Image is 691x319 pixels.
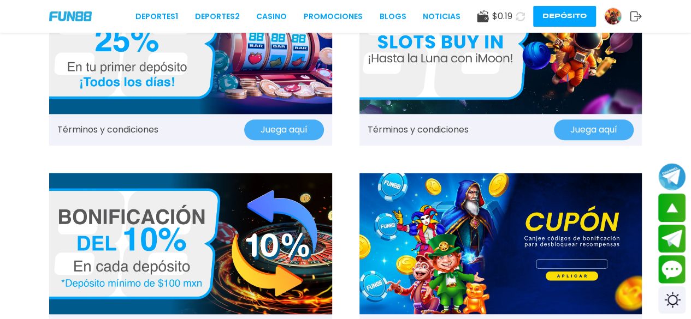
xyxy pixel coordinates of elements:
[379,11,406,22] a: BLOGS
[604,8,630,25] a: Avatar
[49,173,332,314] img: Promo Banner
[49,11,92,21] img: Company Logo
[658,255,686,284] button: Contact customer service
[135,11,178,22] a: Deportes1
[658,225,686,253] button: Join telegram
[658,194,686,222] button: scroll up
[554,119,634,140] button: Juega aquí
[304,11,363,22] a: Promociones
[658,286,686,314] div: Switch theme
[658,162,686,191] button: Join telegram channel
[359,173,642,314] img: Promo Banner
[256,11,287,22] a: CASINO
[423,11,460,22] a: NOTICIAS
[244,119,324,140] button: Juega aquí
[368,123,469,136] a: Términos y condiciones
[533,6,596,27] button: Depósito
[605,8,621,25] img: Avatar
[195,11,240,22] a: Deportes2
[492,10,512,23] span: $ 0.19
[57,123,158,136] a: Términos y condiciones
